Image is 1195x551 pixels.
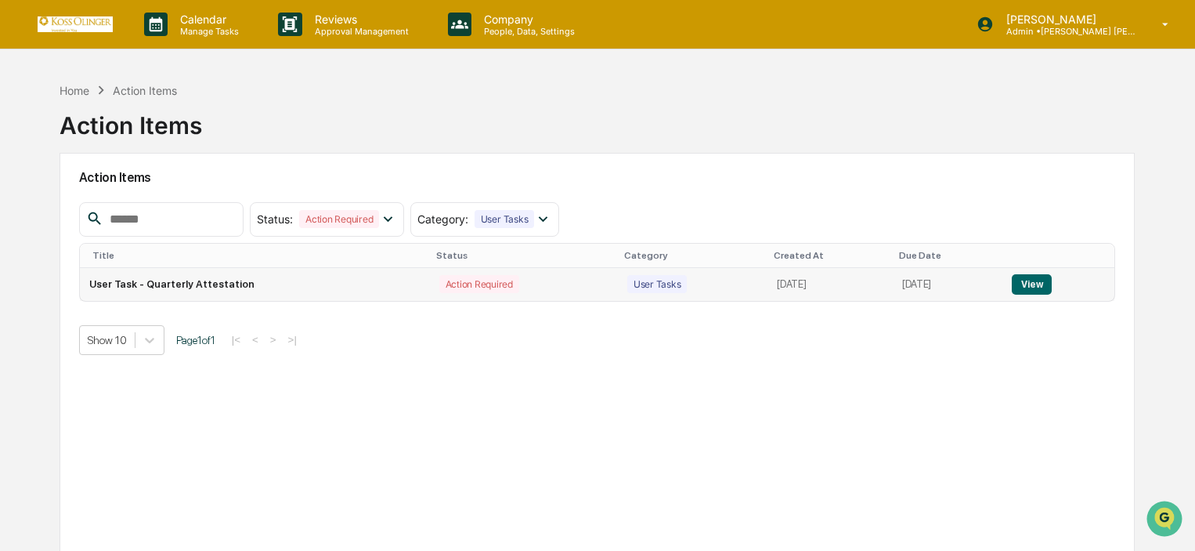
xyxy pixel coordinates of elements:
[139,213,171,226] span: [DATE]
[92,250,424,261] div: Title
[49,213,127,226] span: [PERSON_NAME]
[899,250,997,261] div: Due Date
[70,136,215,148] div: We're available if you need us!
[168,26,247,37] p: Manage Tasks
[9,344,105,372] a: 🔎Data Lookup
[130,213,135,226] span: •
[302,26,417,37] p: Approval Management
[471,13,583,26] p: Company
[33,120,61,148] img: 8933085812038_c878075ebb4cc5468115_72.jpg
[114,322,126,335] div: 🗄️
[436,250,612,261] div: Status
[767,268,893,301] td: [DATE]
[38,16,113,31] img: logo
[16,198,41,223] img: Jack Rasmussen
[176,334,215,346] span: Page 1 of 1
[107,314,200,343] a: 🗄️Attestations
[627,275,688,293] div: User Tasks
[139,256,171,268] span: [DATE]
[60,99,202,140] div: Action Items
[257,212,293,226] span: Status :
[110,388,190,401] a: Powered byPylon
[60,84,89,97] div: Home
[439,275,519,293] div: Action Required
[16,174,105,187] div: Past conversations
[893,268,1003,301] td: [DATE]
[475,210,535,228] div: User Tasks
[168,13,247,26] p: Calendar
[16,352,28,364] div: 🔎
[16,33,285,58] p: How can we help?
[70,120,257,136] div: Start new chat
[31,321,101,336] span: Preclearance
[79,170,1115,185] h2: Action Items
[49,256,127,268] span: [PERSON_NAME]
[471,26,583,37] p: People, Data, Settings
[41,71,258,88] input: Clear
[16,322,28,335] div: 🖐️
[80,268,430,301] td: User Task - Quarterly Attestation
[9,314,107,343] a: 🖐️Preclearance
[129,321,194,336] span: Attestations
[130,256,135,268] span: •
[16,241,41,266] img: Emily Lusk
[156,389,190,401] span: Pylon
[265,333,281,346] button: >
[31,214,44,227] img: 1746055101610-c473b297-6a78-478c-a979-82029cc54cd1
[113,84,177,97] div: Action Items
[302,13,417,26] p: Reviews
[243,171,285,190] button: See all
[31,350,99,366] span: Data Lookup
[1012,278,1052,290] a: View
[774,250,886,261] div: Created At
[1145,499,1187,542] iframe: Open customer support
[994,26,1139,37] p: Admin • [PERSON_NAME] [PERSON_NAME] Consulting, LLC
[299,210,379,228] div: Action Required
[16,120,44,148] img: 1746055101610-c473b297-6a78-478c-a979-82029cc54cd1
[994,13,1139,26] p: [PERSON_NAME]
[227,333,245,346] button: |<
[283,333,301,346] button: >|
[417,212,468,226] span: Category :
[1012,274,1052,295] button: View
[247,333,263,346] button: <
[624,250,761,261] div: Category
[266,125,285,143] button: Start new chat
